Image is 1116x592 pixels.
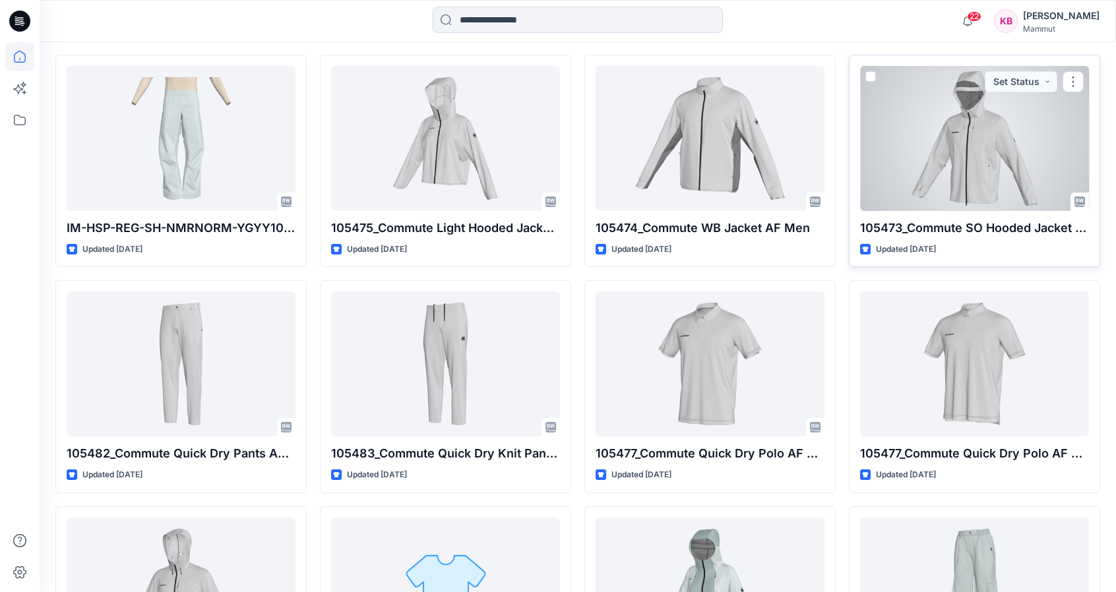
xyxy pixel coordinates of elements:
[331,219,560,237] p: 105475_Commute Light Hooded Jacket AF Women
[82,468,142,482] p: Updated [DATE]
[1023,8,1100,24] div: [PERSON_NAME]
[860,66,1089,211] a: 105473_Commute SO Hooded Jacket Men AF
[611,468,671,482] p: Updated [DATE]
[967,11,981,22] span: 22
[331,66,560,211] a: 105475_Commute Light Hooded Jacket AF Women
[67,66,295,211] a: IM-HSP-REG-SH-NMRNORM-YGYY10-2025-08
[67,291,295,436] a: 105482_Commute Quick Dry Pants AF Men
[331,444,560,463] p: 105483_Commute Quick Dry Knit Pants AF Men
[67,219,295,237] p: IM-HSP-REG-SH-NMRNORM-YGYY10-2025-08
[876,243,936,256] p: Updated [DATE]
[596,219,824,237] p: 105474_Commute WB Jacket AF Men
[67,444,295,463] p: 105482_Commute Quick Dry Pants AF Men
[596,66,824,211] a: 105474_Commute WB Jacket AF Men
[1023,24,1100,34] div: Mammut
[596,291,824,436] a: 105477_Commute Quick Dry Polo AF Men - OP1
[82,243,142,256] p: Updated [DATE]
[860,291,1089,436] a: 105477_Commute Quick Dry Polo AF Men - OP2
[994,9,1018,33] div: KB
[331,291,560,436] a: 105483_Commute Quick Dry Knit Pants AF Men
[876,468,936,482] p: Updated [DATE]
[347,468,407,482] p: Updated [DATE]
[860,444,1089,463] p: 105477_Commute Quick Dry Polo AF Men - OP2
[860,219,1089,237] p: 105473_Commute SO Hooded Jacket Men AF
[596,444,824,463] p: 105477_Commute Quick Dry Polo AF Men - OP1
[611,243,671,256] p: Updated [DATE]
[347,243,407,256] p: Updated [DATE]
